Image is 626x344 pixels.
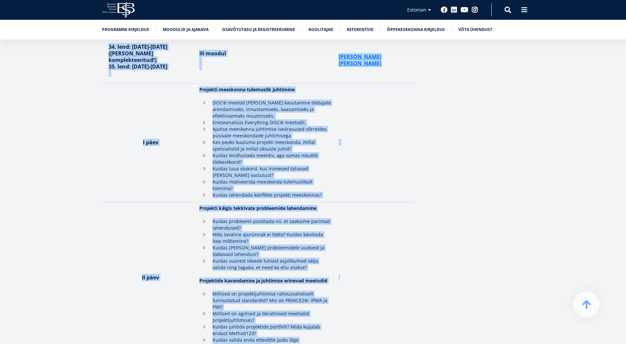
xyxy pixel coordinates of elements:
a: Youtube [461,7,468,13]
a: Õppekeskkonna kirjeldus [387,26,445,33]
strong: ([PERSON_NAME] komplekteeritud!) [109,50,156,64]
a: Programmi kirjeldus [102,26,149,33]
a: Linkedin [451,7,457,13]
li: Kuidas luua olukord, kus inimesed tahavad [PERSON_NAME] vastutust? [199,165,332,179]
li: Kuidas lahendada konflikte projekti meeskonnas? [199,192,332,198]
li: Miks tavaline ajurünnak ei tööta? Kuidas käivitada loov mõtlemine? [199,231,332,244]
li: Kuidas juhtida projektide portfelli? Mida kujutab endast Method123? [199,324,332,337]
li: Eneseanalüüs Everything DiSC® meetodil. [199,119,332,126]
a: Referentsid [347,26,374,33]
a: Võta ühendust [458,26,492,33]
strong: Projekti käigis tekkivate probleemide lahendamine [199,205,316,211]
a: Instagram [472,7,478,13]
th: I päev [102,83,196,202]
li: Ajutise meeskonna juhtimise iseärasused võrreldes püsivate meeskondade juhtimisega [199,126,332,139]
strong: Projektide kavandamise ja juhtimise erinevad meetodid [199,277,327,284]
strong: III moodul [199,50,226,57]
li: Kes peaks kuuluma projekti meeskonda, millal spetsialistid ja millal üksuste juhid? [199,139,332,152]
li: Millised on projektijuhtimise rahvusvaheliselt tunnustatud standardid? Mis on PRINCE2®; IPMA ja PMI? [199,291,332,310]
a: Koolitajad [309,26,333,33]
li: Kuidas [PERSON_NAME] probleemidele uudseid ja töötavaid lahendusi? [199,244,332,258]
p: 35. lend: [DATE]-[DATE] [109,63,193,70]
a: Moodulid ja ajakava [163,26,209,33]
strong: Projekti meeskonna tulemuslik juhtimine [199,86,295,93]
li: Kuidas motiveerida meeskonda tulemuslikult toimima? [199,179,332,192]
li: Kuidas kindlustada meeldiv, aga samas nõudlik töökeskkond? [199,152,332,165]
li: Kuidas probleemi püstitada nii, et saaksime parimad lahendused? [199,218,332,231]
a: [PERSON_NAME] [339,53,381,60]
li: Millised on agiilsed ja iteratiivsed meetodid projektijuhtimises? [199,310,332,324]
li: Kuidas suurest ideede tulvast asjalikumad välja valida ning tagada, et need ka ellu viiakse? [199,258,332,271]
a: [PERSON_NAME] [339,60,381,67]
p: 34. lend: [DATE]-[DATE] [109,43,193,63]
li: DiSC® meetod [PERSON_NAME] kasutamine töötajate arendamiseks, innustamiseks, kaasamiseks ja efekt... [199,100,332,119]
a: Osavõtutasu ja registreerumine [222,26,295,33]
a: Facebook [441,7,447,13]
